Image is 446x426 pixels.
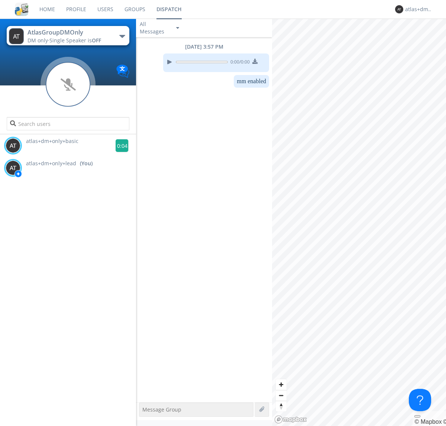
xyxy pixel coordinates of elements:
img: 373638.png [6,138,20,153]
img: download media button [252,59,258,64]
button: AtlasGroupDMOnlyDM only·Single Speaker isOFF [7,26,129,45]
span: atlas+dm+only+basic [26,137,78,144]
button: Zoom out [276,390,287,401]
div: DM only · [28,37,111,44]
div: (You) [80,160,93,167]
div: [DATE] 3:57 PM [136,43,272,51]
img: 373638.png [9,28,24,44]
div: All Messages [140,20,169,35]
a: Mapbox [414,419,442,425]
span: OFF [92,37,101,44]
img: cddb5a64eb264b2086981ab96f4c1ba7 [15,3,28,16]
span: Single Speaker is [49,37,101,44]
span: Zoom out [276,390,287,401]
span: 0:00 / 0:00 [228,59,250,67]
iframe: Toggle Customer Support [409,389,431,411]
button: Zoom in [276,379,287,390]
button: Toggle attribution [414,415,420,417]
span: Reset bearing to north [276,401,287,412]
dc-p: mm enabled [237,78,266,85]
img: caret-down-sm.svg [176,27,179,29]
img: 373638.png [6,160,20,175]
button: Reset bearing to north [276,401,287,412]
img: 373638.png [395,5,403,13]
span: atlas+dm+only+lead [26,160,76,167]
div: atlas+dm+only+lead [405,6,433,13]
img: Translation enabled [116,65,129,78]
a: Mapbox logo [274,415,307,424]
div: AtlasGroupDMOnly [28,28,111,37]
input: Search users [7,117,129,130]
